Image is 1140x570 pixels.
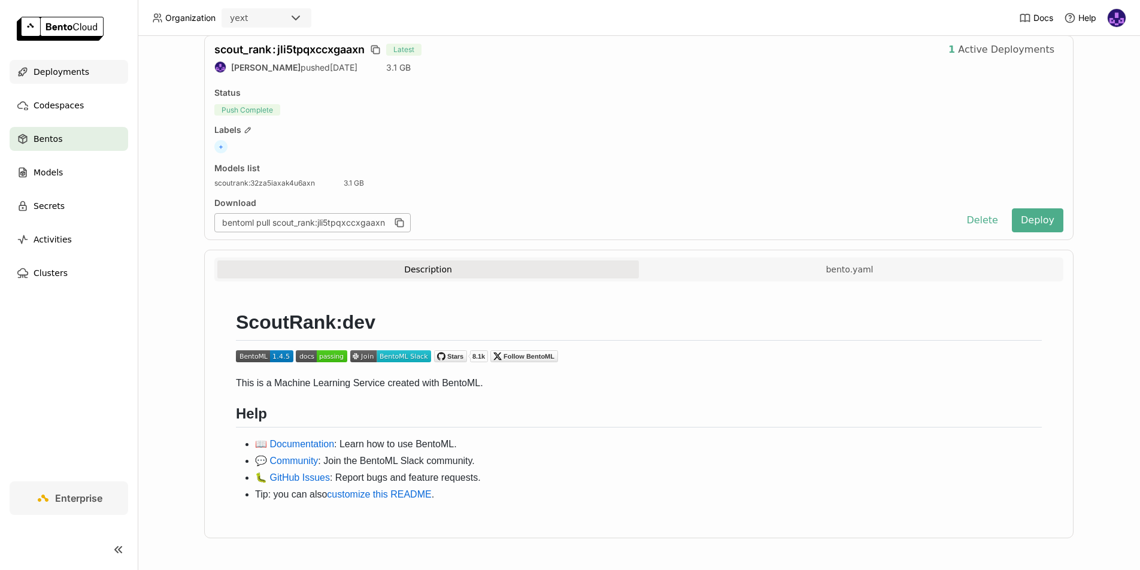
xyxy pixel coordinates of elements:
a: Secrets [10,194,128,218]
span: [DATE] [330,62,357,72]
img: BentoML GitHub Repo [434,350,488,362]
li: Tip: you can also . [255,487,1042,502]
p: This is a Machine Learning Service created with BentoML. [236,376,1042,390]
span: Latest [386,44,422,56]
span: Enterprise [55,492,102,504]
a: 📖 Documentation [255,439,334,449]
span: Secrets [34,199,65,213]
span: 3.1 GB [344,178,364,188]
a: Codespaces [10,93,128,117]
a: scoutrank:32za5iaxak4u6axn3.1 GB [214,178,364,188]
span: Clusters [34,266,68,280]
div: Help [1064,12,1096,24]
span: 3.1 GB [386,62,411,72]
a: Enterprise [10,481,128,515]
img: logo [17,17,104,41]
div: Models list [214,163,260,174]
li: : Join the BentoML Slack community. [255,454,1042,468]
div: Download [214,198,953,208]
a: 💬 Community [255,456,318,466]
span: : [272,43,276,56]
span: Models [34,165,63,180]
span: Deployments [34,65,89,79]
a: Activities [10,228,128,251]
input: Selected yext. [249,13,250,25]
a: Deployments [10,60,128,84]
li: : Learn how to use BentoML. [255,437,1042,451]
li: : Report bugs and feature requests. [255,471,1042,485]
button: Deploy [1012,208,1063,232]
a: Clusters [10,261,128,285]
a: 🐛 GitHub Issues [255,472,330,483]
span: scoutrank : 32za5iaxak4u6axn [214,178,315,188]
strong: 1 [948,44,955,56]
img: Twitter Follow [490,350,558,362]
span: scout_rank jli5tpqxccxgaaxn [214,43,365,56]
h1: ScoutRank:dev [236,310,1042,341]
span: Help [1078,13,1096,23]
a: Models [10,160,128,184]
h2: Help [236,405,1042,427]
strong: [PERSON_NAME] [231,62,301,72]
button: 1Active Deployments [939,38,1063,62]
img: Sneha Kuchipudi [215,62,226,72]
span: Bentos [34,132,62,146]
a: Docs [1019,12,1053,24]
a: customize this README [327,489,431,499]
button: bento.yaml [639,260,1060,278]
span: Docs [1033,13,1053,23]
div: Status [214,87,1063,98]
div: pushed [214,61,357,73]
img: documentation_status [296,350,347,362]
button: Description [217,260,639,278]
img: Sneha Kuchipudi [1108,9,1126,27]
span: Activities [34,232,72,247]
button: Delete [957,208,1007,232]
span: Codespaces [34,98,84,113]
img: pypi_status [236,350,293,362]
div: Labels [214,125,1063,135]
img: join_slack [350,350,431,362]
div: yext [230,12,248,24]
div: bentoml pull scout_rank:jli5tpqxccxgaaxn [214,213,411,232]
span: Push Complete [214,104,280,116]
span: Active Deployments [958,44,1054,56]
span: + [214,140,228,153]
span: Organization [165,13,216,23]
a: Bentos [10,127,128,151]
